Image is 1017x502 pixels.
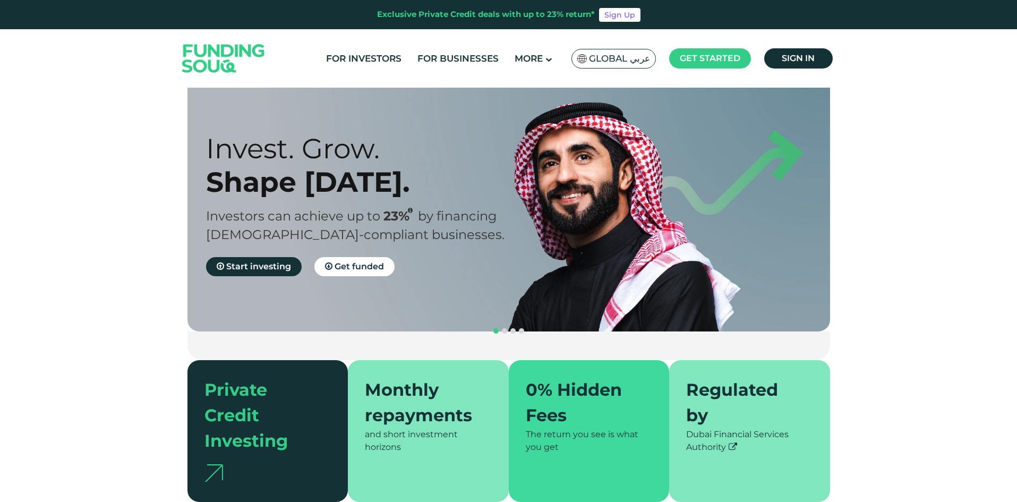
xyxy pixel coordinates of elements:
[500,327,509,335] button: navigation
[314,257,395,276] a: Get funded
[515,53,543,64] span: More
[206,132,527,165] div: Invest. Grow.
[415,50,501,67] a: For Businesses
[323,50,404,67] a: For Investors
[589,53,650,65] span: Global عربي
[172,32,276,86] img: Logo
[577,54,587,63] img: SA Flag
[526,377,640,428] div: 0% Hidden Fees
[365,428,492,454] div: and short investment horizons
[206,257,302,276] a: Start investing
[335,261,384,271] span: Get funded
[226,261,291,271] span: Start investing
[782,53,815,63] span: Sign in
[526,428,653,454] div: The return you see is what you get
[509,327,517,335] button: navigation
[686,428,813,454] div: Dubai Financial Services Authority
[492,327,500,335] button: navigation
[377,8,595,21] div: Exclusive Private Credit deals with up to 23% return*
[206,208,380,224] span: Investors can achieve up to
[408,208,413,214] i: 23% IRR (expected) ~ 15% Net yield (expected)
[686,377,800,428] div: Regulated by
[204,377,319,454] div: Private Credit Investing
[599,8,640,22] a: Sign Up
[204,464,223,482] img: arrow
[383,208,418,224] span: 23%
[365,377,479,428] div: Monthly repayments
[517,327,526,335] button: navigation
[206,165,527,199] div: Shape [DATE].
[764,48,833,69] a: Sign in
[680,53,740,63] span: Get started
